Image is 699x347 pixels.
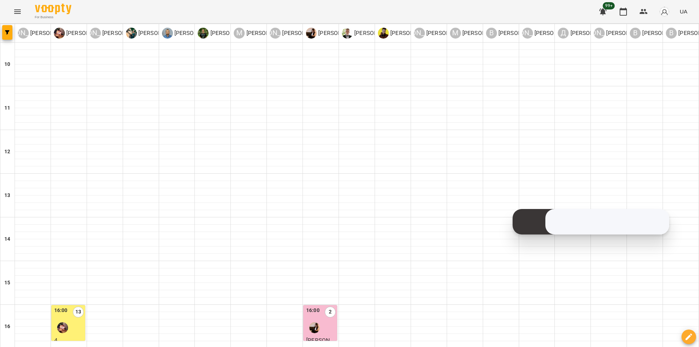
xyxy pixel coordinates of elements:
div: В [486,28,497,39]
a: А [PERSON_NAME] [162,28,218,39]
p: [PERSON_NAME] [137,29,182,38]
div: Михайло Поліщук [234,28,290,39]
img: Д [378,28,389,39]
div: Вадим Моргун [342,28,398,39]
div: В [666,28,677,39]
a: О [PERSON_NAME] [126,28,182,39]
div: Денис Замрій [558,28,614,39]
label: 13 [73,307,84,318]
img: Р [198,28,209,39]
p: [PERSON_NAME] [389,29,434,38]
a: І [PERSON_NAME] [54,28,110,39]
img: В [342,28,353,39]
div: Аліна Москаленко [90,28,146,39]
img: О [126,28,137,39]
a: М [PERSON_NAME] [234,28,290,39]
div: Надія Шрай [306,28,362,39]
a: М [PERSON_NAME] [450,28,506,39]
p: [PERSON_NAME] [245,29,290,38]
p: [PERSON_NAME] [281,29,326,38]
div: [PERSON_NAME] [522,28,533,39]
button: Menu [9,3,26,20]
p: [PERSON_NAME] [461,29,506,38]
div: Денис Пущало [378,28,434,39]
p: [PERSON_NAME] [173,29,218,38]
button: UA [677,5,690,18]
h6: 13 [4,192,10,200]
span: UA [680,8,687,15]
h6: 15 [4,279,10,287]
p: 4 [54,336,84,345]
a: В [PERSON_NAME] [486,28,542,39]
a: Н [PERSON_NAME] [306,28,362,39]
div: Микита Пономарьов [450,28,506,39]
div: Ольга Мизюк [126,28,182,39]
label: 16:00 [306,307,320,315]
img: Ілля Петруша [57,322,68,333]
div: [PERSON_NAME] [414,28,425,39]
div: Анастасія Герус [18,28,74,39]
div: В [630,28,641,39]
p: [PERSON_NAME] [569,29,614,38]
a: [PERSON_NAME] [PERSON_NAME] [522,28,578,39]
a: Д [PERSON_NAME] [378,28,434,39]
label: 2 [325,307,336,318]
div: Ярослав Пташинський [270,28,326,39]
label: 16:00 [54,307,68,315]
div: Володимир Ярошинський [486,28,542,39]
h6: 11 [4,104,10,112]
p: [PERSON_NAME] [29,29,74,38]
img: Н [306,28,317,39]
p: [PERSON_NAME] [641,29,686,38]
div: Віталій Кадуха [630,28,686,39]
a: Д [PERSON_NAME] [558,28,614,39]
div: Ілля Петруша [54,28,110,39]
p: [PERSON_NAME] [317,29,362,38]
a: В [PERSON_NAME] [630,28,686,39]
img: А [162,28,173,39]
div: [PERSON_NAME] [270,28,281,39]
p: [PERSON_NAME] [209,29,254,38]
span: 99+ [603,2,615,9]
p: [PERSON_NAME] [353,29,398,38]
div: Д [558,28,569,39]
a: [PERSON_NAME] [PERSON_NAME] [90,28,146,39]
h6: 12 [4,148,10,156]
div: Артем Кот [414,28,470,39]
a: [PERSON_NAME] [PERSON_NAME] [18,28,74,39]
div: Роман Ованенко [198,28,254,39]
div: [PERSON_NAME] [594,28,605,39]
div: Антон Костюк [162,28,218,39]
div: [PERSON_NAME] [90,28,101,39]
p: [PERSON_NAME] [65,29,110,38]
a: [PERSON_NAME] [PERSON_NAME] [594,28,650,39]
p: [PERSON_NAME] [425,29,470,38]
span: For Business [35,15,71,20]
img: avatar_s.png [659,7,670,17]
div: М [450,28,461,39]
p: [PERSON_NAME] [605,29,650,38]
div: М [234,28,245,39]
h6: 16 [4,323,10,331]
img: Voopty Logo [35,4,71,14]
h6: 10 [4,60,10,68]
a: [PERSON_NAME] [PERSON_NAME] [414,28,470,39]
div: Альберт Волков [522,28,578,39]
a: В [PERSON_NAME] [342,28,398,39]
p: [PERSON_NAME] [101,29,146,38]
h6: 14 [4,235,10,243]
a: Р [PERSON_NAME] [198,28,254,39]
img: Надія Шрай [309,322,320,333]
p: [PERSON_NAME] [533,29,578,38]
div: Юрій Шпак [594,28,650,39]
a: [PERSON_NAME] [PERSON_NAME] [270,28,326,39]
img: І [54,28,65,39]
div: [PERSON_NAME] [18,28,29,39]
p: [PERSON_NAME] [497,29,542,38]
